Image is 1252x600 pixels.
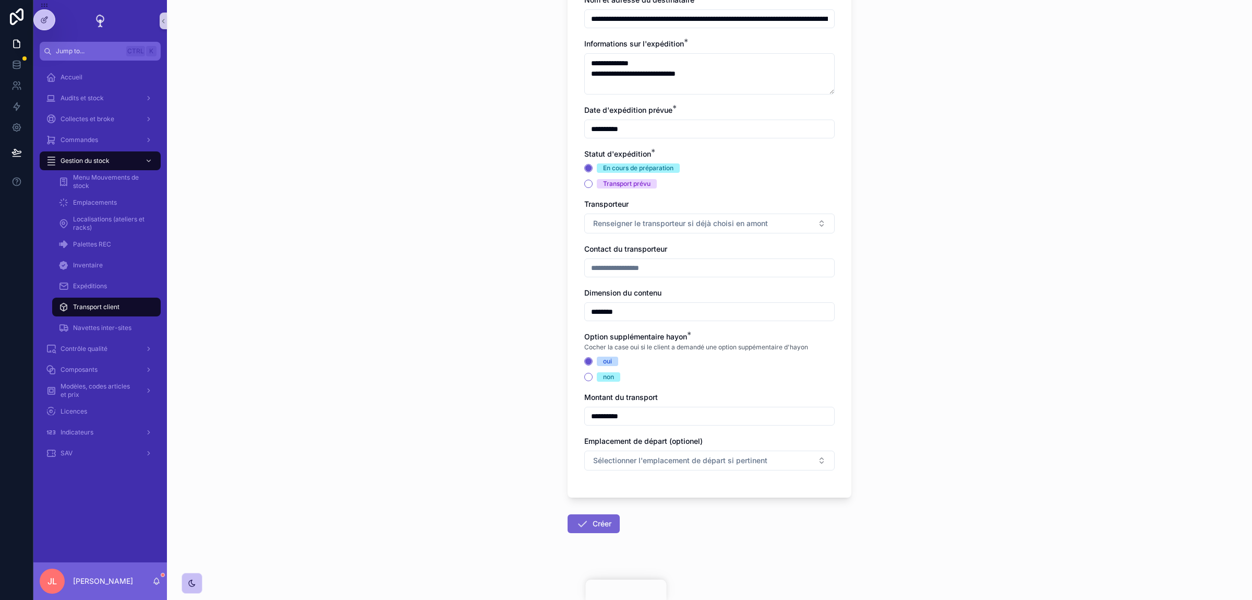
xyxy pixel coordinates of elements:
[52,235,161,254] a: Palettes REC
[584,288,661,297] span: Dimension du contenu
[584,332,687,341] span: Option supplémentaire hayon
[73,198,117,207] span: Emplacements
[584,214,835,233] button: Select Button
[61,115,114,123] span: Collectes et broke
[56,47,122,55] span: Jump to...
[40,89,161,108] a: Audits et stock
[92,13,109,29] img: App logo
[52,277,161,296] a: Expéditions
[593,218,768,229] span: Renseigner le transporteur si déjà choisi en amont
[61,382,137,399] span: Modèles, codes articles et prix
[568,514,620,533] button: Créer
[584,39,684,48] span: Informations sur l'expédition
[40,339,161,358] a: Contrôle qualité
[52,172,161,191] a: Menu Mouvements de stock
[584,343,808,351] span: Cocher la case oui si le client a demandé une option suppémentaire d'hayon
[47,575,57,587] span: JL
[61,345,107,353] span: Contrôle qualité
[40,131,161,149] a: Commandes
[603,179,651,189] div: Transport prévu
[603,163,673,173] div: En cours de préparation
[40,151,161,170] a: Gestion du stock
[61,449,73,457] span: SAV
[73,282,107,290] span: Expéditions
[73,215,150,232] span: Localisations (ateliers et racks)
[61,428,93,437] span: Indicateurs
[40,381,161,400] a: Modèles, codes articles et prix
[73,240,111,249] span: Palettes REC
[73,324,131,332] span: Navettes inter-sites
[40,402,161,421] a: Licences
[40,423,161,442] a: Indicateurs
[40,110,161,128] a: Collectes et broke
[593,455,767,466] span: Sélectionner l'emplacement de départ si pertinent
[603,372,614,382] div: non
[584,451,835,470] button: Select Button
[147,47,155,55] span: K
[73,576,133,586] p: [PERSON_NAME]
[603,357,612,366] div: oui
[52,193,161,212] a: Emplacements
[61,366,98,374] span: Composants
[61,94,104,102] span: Audits et stock
[40,360,161,379] a: Composants
[52,214,161,233] a: Localisations (ateliers et racks)
[33,61,167,476] div: scrollable content
[61,407,87,416] span: Licences
[126,46,145,56] span: Ctrl
[584,199,629,208] span: Transporteur
[61,157,110,165] span: Gestion du stock
[52,298,161,316] a: Transport client
[40,42,161,61] button: Jump to...CtrlK
[52,319,161,337] a: Navettes inter-sites
[584,393,658,402] span: Montant du transport
[40,68,161,87] a: Accueil
[584,244,667,253] span: Contact du transporteur
[61,73,82,81] span: Accueil
[52,256,161,275] a: Inventaire
[73,173,150,190] span: Menu Mouvements de stock
[584,105,672,114] span: Date d'expédition prévue
[40,444,161,463] a: SAV
[61,136,98,144] span: Commandes
[73,261,103,269] span: Inventaire
[584,149,651,158] span: Statut d'expédition
[584,437,703,445] span: Emplacement de départ (optionel)
[73,303,119,311] span: Transport client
